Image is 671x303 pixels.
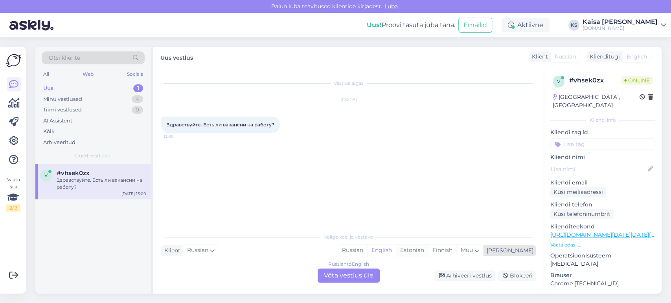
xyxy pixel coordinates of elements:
[458,18,492,33] button: Emailid
[550,241,655,248] p: Vaata edasi ...
[133,84,143,92] div: 1
[43,95,82,103] div: Minu vestlused
[583,19,666,31] a: Kaisa [PERSON_NAME][DOMAIN_NAME]
[43,128,55,135] div: Kõik
[6,176,20,212] div: Vaata siia
[396,245,428,256] div: Estonian
[550,179,655,187] p: Kliendi email
[160,51,193,62] label: Uus vestlus
[551,165,646,173] input: Lisa nimi
[550,201,655,209] p: Kliendi telefon
[434,270,495,281] div: Arhiveeri vestlus
[550,138,655,150] input: Lisa tag
[75,152,112,159] span: Uued vestlused
[367,21,382,29] b: Uus!
[44,172,48,178] span: v
[583,19,658,25] div: Kaisa [PERSON_NAME]
[367,20,455,30] div: Proovi tasuta juba täna:
[550,209,614,219] div: Küsi telefoninumbrit
[132,106,143,114] div: 0
[550,187,606,197] div: Küsi meiliaadressi
[43,139,75,146] div: Arhiveeritud
[586,53,620,61] div: Klienditugi
[167,122,274,128] span: Здравствуйте. Есть ли вакансии на работу?
[568,20,579,31] div: KS
[161,96,536,103] div: [DATE]
[132,95,143,103] div: 4
[43,84,53,92] div: Uus
[6,53,21,68] img: Askly Logo
[502,18,550,32] div: Aktiivne
[328,261,369,268] div: Russian to English
[557,78,560,84] span: v
[6,204,20,212] div: 2 / 3
[49,54,80,62] span: Otsi kliente
[553,93,640,110] div: [GEOGRAPHIC_DATA], [GEOGRAPHIC_DATA]
[550,117,655,124] div: Kliendi info
[428,245,456,256] div: Finnish
[57,177,146,191] div: Здравствуйте. Есть ли вакансии на работу?
[621,76,653,85] span: Online
[529,53,548,61] div: Klient
[550,223,655,231] p: Klienditeekond
[367,245,396,256] div: English
[550,271,655,279] p: Brauser
[550,153,655,161] p: Kliendi nimi
[161,234,536,241] div: Valige keel ja vastake
[627,53,647,61] span: English
[161,80,536,87] div: Vestlus algas
[583,25,658,31] div: [DOMAIN_NAME]
[555,53,576,61] span: Russian
[550,260,655,268] p: [MEDICAL_DATA]
[569,76,621,85] div: # vhsek0zx
[42,69,51,79] div: All
[461,246,473,254] span: Muu
[121,191,146,197] div: [DATE] 13:00
[550,279,655,288] p: Chrome [TECHNICAL_ID]
[550,128,655,137] p: Kliendi tag'id
[187,246,208,255] span: Russian
[125,69,145,79] div: Socials
[57,170,90,177] span: #vhsek0zx
[498,270,536,281] div: Blokeeri
[483,246,533,255] div: [PERSON_NAME]
[318,268,380,283] div: Võta vestlus üle
[81,69,95,79] div: Web
[164,133,193,139] span: 13:00
[161,246,180,255] div: Klient
[43,117,72,125] div: AI Assistent
[382,3,400,10] span: Luba
[550,252,655,260] p: Operatsioonisüsteem
[43,106,82,114] div: Tiimi vestlused
[338,245,367,256] div: Russian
